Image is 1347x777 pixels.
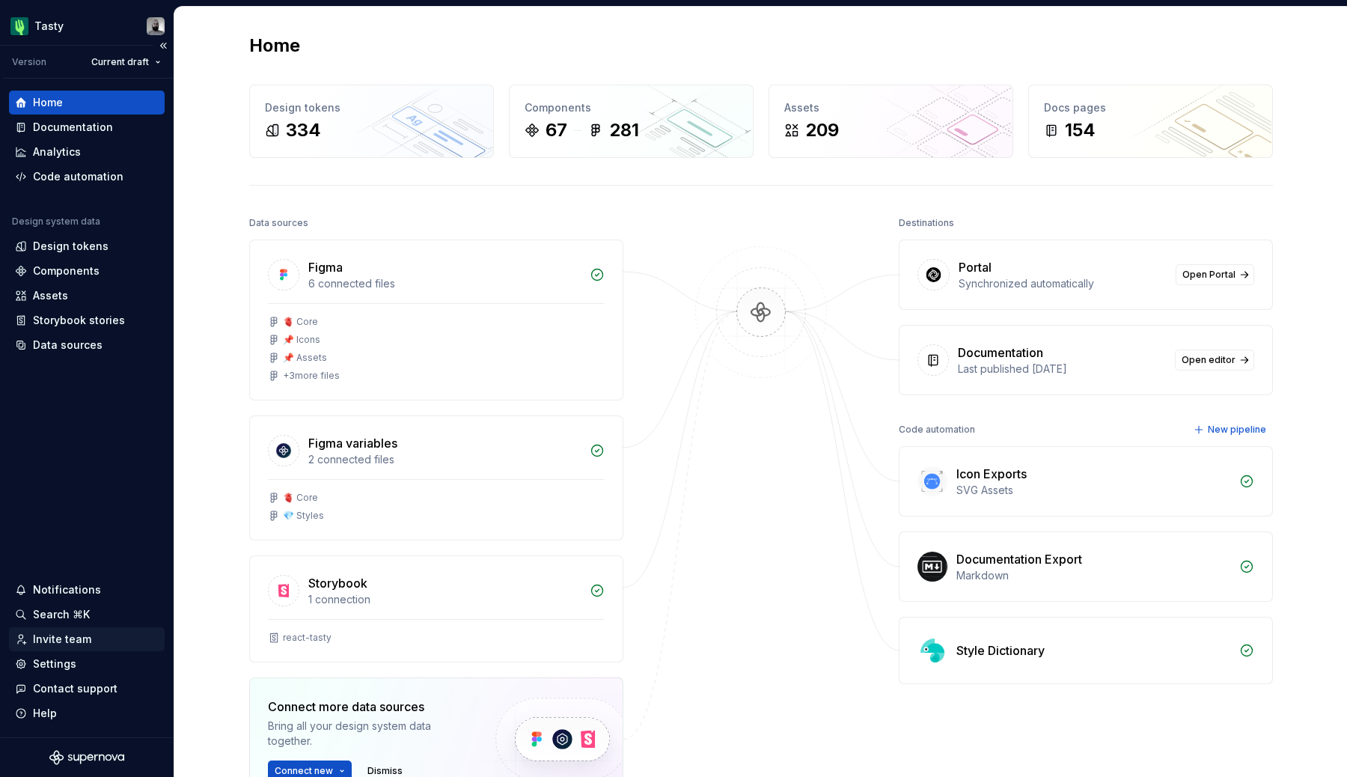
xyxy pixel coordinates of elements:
a: Components67281 [509,85,754,158]
div: Icon Exports [956,465,1027,483]
div: Figma [308,258,343,276]
div: Connect more data sources [268,698,470,716]
a: Storybook stories [9,308,165,332]
div: Notifications [33,582,101,597]
div: 2 connected files [308,452,581,467]
a: Settings [9,652,165,676]
div: Last published [DATE] [958,362,1166,377]
div: 📌 Icons [283,334,320,346]
div: Assets [784,100,998,115]
button: Notifications [9,578,165,602]
div: 334 [286,118,321,142]
span: Open editor [1182,354,1235,366]
svg: Supernova Logo [49,750,124,765]
a: Storybook1 connectionreact-tasty [249,555,623,662]
div: 💎 Styles [283,510,324,522]
div: + 3 more files [283,370,340,382]
div: 281 [609,118,639,142]
div: 154 [1065,118,1096,142]
span: Dismiss [367,765,403,777]
div: Tasty [34,19,64,34]
div: Figma variables [308,434,397,452]
img: Julien Riveron [147,17,165,35]
div: Documentation [958,344,1043,362]
a: Figma variables2 connected files🫀 Core💎 Styles [249,415,623,540]
div: Design tokens [33,239,109,254]
img: 5a785b6b-c473-494b-9ba3-bffaf73304c7.png [10,17,28,35]
div: Storybook [308,574,367,592]
div: Portal [959,258,992,276]
button: Current draft [85,52,168,73]
a: Invite team [9,627,165,651]
div: react-tasty [283,632,332,644]
div: Invite team [33,632,91,647]
div: Style Dictionary [956,642,1045,659]
a: Assets209 [769,85,1013,158]
div: Components [33,263,100,278]
a: Home [9,91,165,115]
div: 6 connected files [308,276,581,291]
div: Markdown [956,568,1230,583]
button: Contact support [9,677,165,701]
a: Assets [9,284,165,308]
a: Data sources [9,333,165,357]
span: Current draft [91,56,149,68]
div: Home [33,95,63,110]
div: SVG Assets [956,483,1230,498]
div: Design tokens [265,100,478,115]
button: New pipeline [1189,419,1273,440]
div: 📌 Assets [283,352,327,364]
a: Code automation [9,165,165,189]
div: 🫀 Core [283,492,318,504]
a: Design tokens334 [249,85,494,158]
div: 🫀 Core [283,316,318,328]
a: Design tokens [9,234,165,258]
div: Settings [33,656,76,671]
a: Figma6 connected files🫀 Core📌 Icons📌 Assets+3more files [249,240,623,400]
a: Analytics [9,140,165,164]
div: Code automation [899,419,975,440]
span: New pipeline [1208,424,1266,436]
h2: Home [249,34,300,58]
div: Design system data [12,216,100,228]
a: Components [9,259,165,283]
div: Documentation [33,120,113,135]
div: 209 [805,118,839,142]
div: Documentation Export [956,550,1082,568]
div: Search ⌘K [33,607,90,622]
a: Documentation [9,115,165,139]
span: Connect new [275,765,333,777]
div: Data sources [249,213,308,234]
div: 67 [546,118,567,142]
div: Contact support [33,681,117,696]
div: Version [12,56,46,68]
div: Bring all your design system data together. [268,719,470,749]
span: Open Portal [1182,269,1235,281]
div: Assets [33,288,68,303]
button: Help [9,701,165,725]
div: Help [33,706,57,721]
div: 1 connection [308,592,581,607]
button: Collapse sidebar [153,35,174,56]
button: Search ⌘K [9,603,165,627]
div: Components [525,100,738,115]
div: Code automation [33,169,123,184]
div: Destinations [899,213,954,234]
a: Open Portal [1176,264,1254,285]
div: Storybook stories [33,313,125,328]
div: Docs pages [1044,100,1257,115]
div: Synchronized automatically [959,276,1167,291]
button: TastyJulien Riveron [3,10,171,42]
div: Analytics [33,144,81,159]
a: Docs pages154 [1028,85,1273,158]
div: Data sources [33,338,103,353]
a: Open editor [1175,350,1254,371]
